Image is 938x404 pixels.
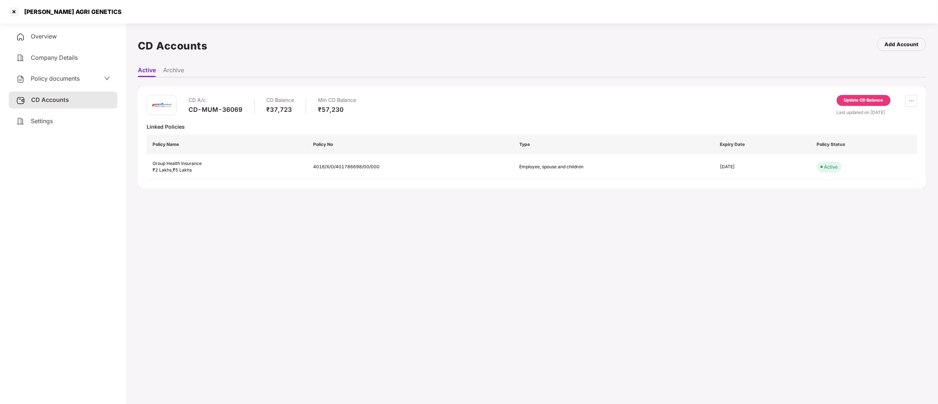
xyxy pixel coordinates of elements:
span: Overview [31,33,57,40]
img: icici.png [151,101,173,109]
img: svg+xml;base64,PHN2ZyB4bWxucz0iaHR0cDovL3d3dy53My5vcmcvMjAwMC9zdmciIHdpZHRoPSIyNCIgaGVpZ2h0PSIyNC... [16,117,25,126]
div: Group Health Insurance [153,160,301,167]
button: ellipsis [906,95,917,107]
div: Last updated on [DATE] [837,109,917,116]
li: Archive [163,66,184,77]
th: Policy No [307,135,513,154]
img: svg+xml;base64,PHN2ZyB4bWxucz0iaHR0cDovL3d3dy53My5vcmcvMjAwMC9zdmciIHdpZHRoPSIyNCIgaGVpZ2h0PSIyNC... [16,54,25,62]
td: [DATE] [714,154,811,180]
li: Active [138,66,156,77]
span: ₹2 Lakhs , [153,167,173,173]
div: ₹57,230 [318,106,356,114]
img: svg+xml;base64,PHN2ZyB3aWR0aD0iMjUiIGhlaWdodD0iMjQiIHZpZXdCb3g9IjAgMCAyNSAyNCIgZmlsbD0ibm9uZSIgeG... [16,96,25,105]
div: Min CD Balance [318,95,356,106]
div: Employee, spouse and children [520,164,600,170]
img: svg+xml;base64,PHN2ZyB4bWxucz0iaHR0cDovL3d3dy53My5vcmcvMjAwMC9zdmciIHdpZHRoPSIyNCIgaGVpZ2h0PSIyNC... [16,33,25,41]
span: Settings [31,117,53,125]
span: Policy documents [31,75,80,82]
div: Active [824,163,838,170]
span: Company Details [31,54,78,61]
span: ₹5 Lakhs [173,167,192,173]
div: Add Account [885,40,919,48]
span: ellipsis [906,98,917,104]
th: Expiry Date [714,135,811,154]
span: CD Accounts [31,96,69,103]
div: ₹37,723 [266,106,294,114]
h1: CD Accounts [138,38,208,54]
div: CD-MUM-36069 [188,106,242,114]
div: [PERSON_NAME] AGRI GENETICS [20,8,122,15]
img: svg+xml;base64,PHN2ZyB4bWxucz0iaHR0cDovL3d3dy53My5vcmcvMjAwMC9zdmciIHdpZHRoPSIyNCIgaGVpZ2h0PSIyNC... [16,75,25,84]
span: down [104,76,110,81]
th: Type [514,135,714,154]
td: 4016/X/O/401786698/00/000 [307,154,513,180]
div: Update CD Balance [844,97,883,104]
div: Linked Policies [147,123,917,130]
th: Policy Name [147,135,307,154]
div: CD A/c [188,95,242,106]
th: Policy Status [811,135,918,154]
div: CD Balance [266,95,294,106]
